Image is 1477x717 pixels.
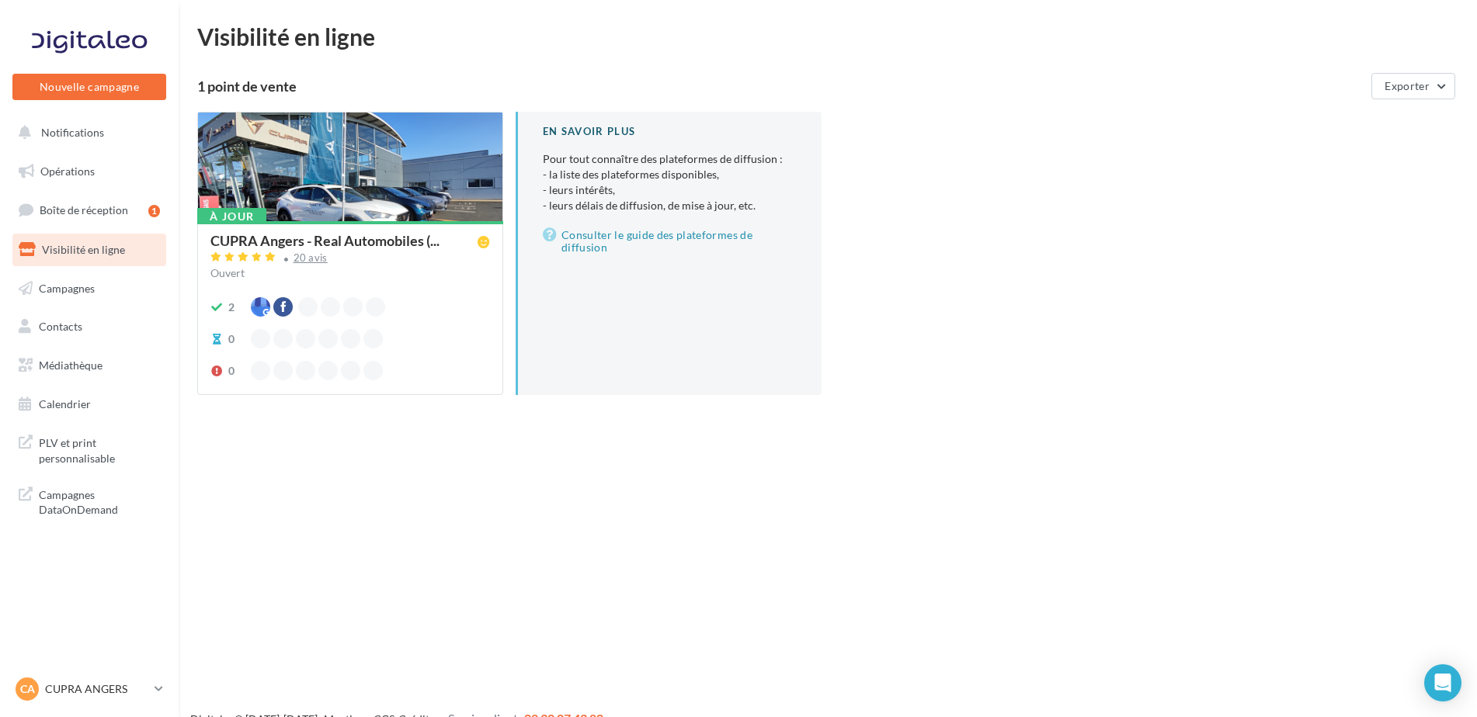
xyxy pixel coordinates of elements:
div: 20 avis [294,253,328,263]
div: 1 point de vente [197,79,1365,93]
span: Ouvert [210,266,245,279]
span: Calendrier [39,397,91,410]
a: Contacts [9,310,169,343]
a: Calendrier [9,388,169,421]
span: Opérations [40,165,95,178]
a: CA CUPRA ANGERS [12,674,166,704]
span: Campagnes [39,281,95,294]
span: Exporter [1385,79,1430,92]
div: Open Intercom Messenger [1424,664,1461,701]
a: 20 avis [210,250,490,268]
div: 2 [228,300,235,315]
span: CA [20,681,35,697]
span: PLV et print personnalisable [39,432,160,466]
a: Médiathèque [9,349,169,382]
li: - leurs intérêts, [543,182,797,198]
a: PLV et print personnalisable [9,426,169,472]
a: Opérations [9,155,169,188]
li: - leurs délais de diffusion, de mise à jour, etc. [543,198,797,213]
button: Notifications [9,116,163,149]
p: CUPRA ANGERS [45,681,148,697]
button: Exporter [1371,73,1455,99]
div: 0 [228,363,235,379]
div: À jour [197,208,266,225]
a: Boîte de réception1 [9,193,169,227]
a: Campagnes [9,272,169,305]
p: Pour tout connaître des plateformes de diffusion : [543,151,797,213]
div: Visibilité en ligne [197,25,1458,48]
a: Campagnes DataOnDemand [9,478,169,524]
span: Contacts [39,320,82,333]
span: Notifications [41,126,104,139]
span: CUPRA Angers - Real Automobiles (... [210,234,440,248]
span: Campagnes DataOnDemand [39,484,160,518]
a: Visibilité en ligne [9,234,169,266]
span: Boîte de réception [40,203,128,216]
div: 1 [148,205,160,217]
button: Nouvelle campagne [12,74,166,100]
li: - la liste des plateformes disponibles, [543,167,797,182]
div: En savoir plus [543,124,797,139]
span: Médiathèque [39,358,103,372]
a: Consulter le guide des plateformes de diffusion [543,226,797,257]
div: 0 [228,331,235,347]
span: Visibilité en ligne [42,243,125,256]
